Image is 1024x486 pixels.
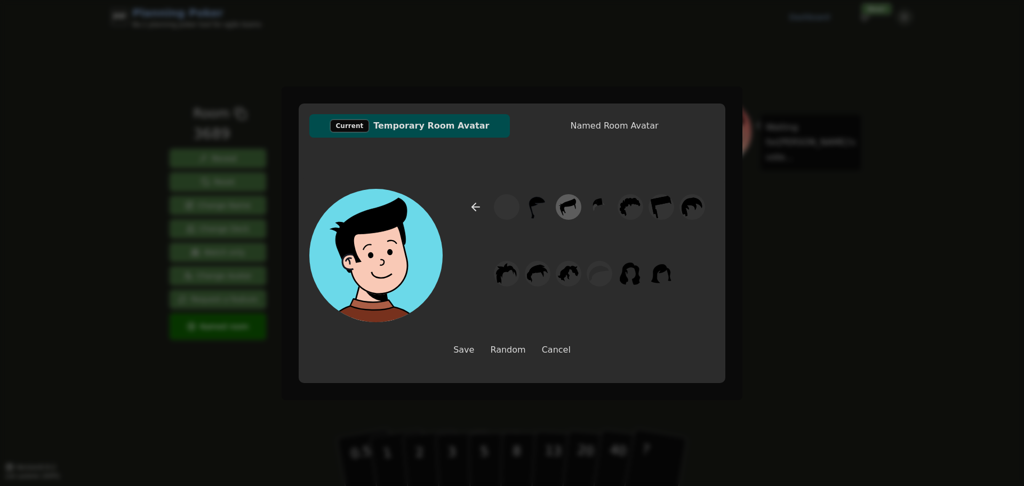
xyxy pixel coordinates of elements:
[448,338,479,362] button: Save
[537,338,576,362] button: Cancel
[315,119,505,132] span: Temporary Room Avatar
[519,119,709,132] span: Named Room Avatar
[485,338,531,362] button: Random
[330,119,370,132] div: Current
[309,114,510,138] button: CurrentTemporary Room Avatar
[514,114,715,138] button: Named Room Avatar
